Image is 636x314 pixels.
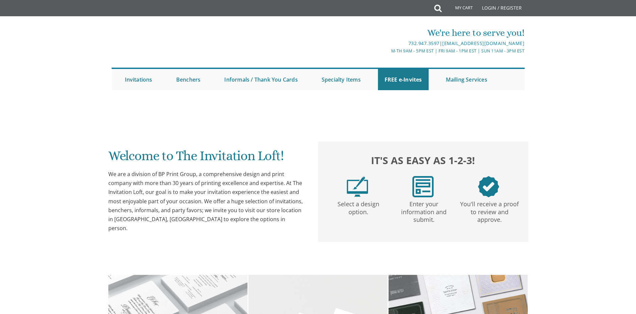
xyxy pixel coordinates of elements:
[249,47,524,54] div: M-Th 9am - 5pm EST | Fri 9am - 1pm EST | Sun 11am - 3pm EST
[393,197,455,224] p: Enter your information and submit.
[249,39,524,47] div: |
[478,176,499,197] img: step3.png
[118,69,159,90] a: Invitations
[442,40,524,46] a: [EMAIL_ADDRESS][DOMAIN_NAME]
[441,1,477,17] a: My Cart
[378,69,429,90] a: FREE e-Invites
[249,26,524,39] div: We're here to serve you!
[439,69,494,90] a: Mailing Services
[108,149,305,168] h1: Welcome to The Invitation Loft!
[325,153,521,168] h2: It's as easy as 1-2-3!
[412,176,434,197] img: step2.png
[170,69,207,90] a: Benchers
[218,69,304,90] a: Informals / Thank You Cards
[327,197,390,216] p: Select a design option.
[108,170,305,233] div: We are a division of BP Print Group, a comprehensive design and print company with more than 30 y...
[408,40,440,46] a: 732.947.3597
[315,69,367,90] a: Specialty Items
[347,176,368,197] img: step1.png
[458,197,521,224] p: You'll receive a proof to review and approve.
